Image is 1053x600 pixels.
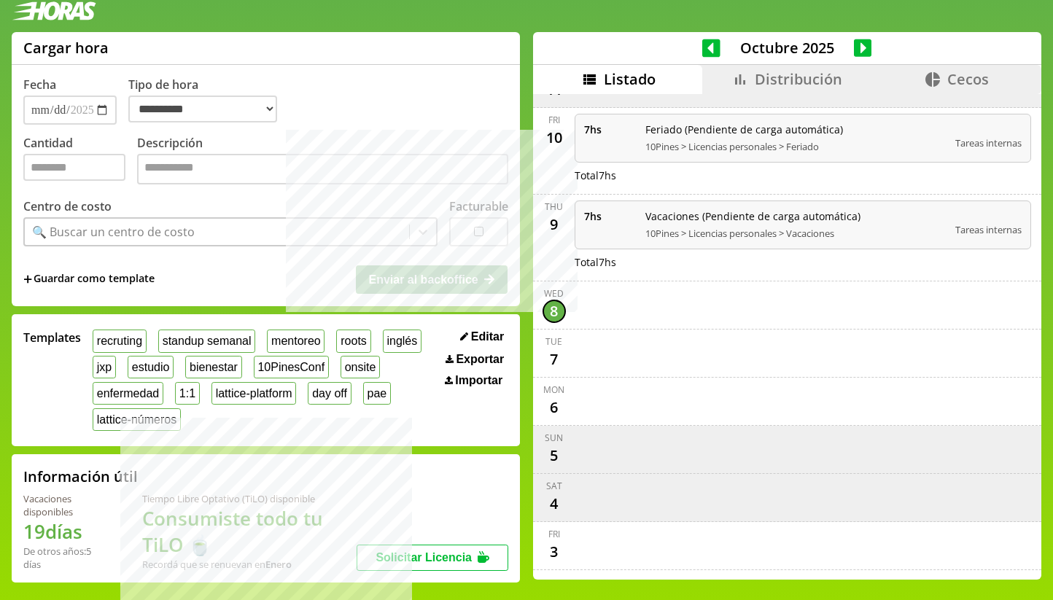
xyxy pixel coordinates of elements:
[93,382,163,405] button: enfermedad
[947,69,989,89] span: Cecos
[645,140,946,153] span: 10Pines > Licencias personales > Feriado
[543,348,566,371] div: 7
[543,383,564,396] div: Mon
[142,558,357,571] div: Recordá que se renuevan en
[383,330,421,352] button: inglés
[548,114,560,126] div: Fri
[23,135,137,188] label: Cantidad
[545,200,563,213] div: Thu
[23,271,155,287] span: +Guardar como template
[645,227,946,240] span: 10Pines > Licencias personales > Vacaciones
[128,96,277,122] select: Tipo de hora
[456,330,508,344] button: Editar
[544,287,564,300] div: Wed
[543,492,566,515] div: 4
[128,77,289,125] label: Tipo de hora
[543,444,566,467] div: 5
[543,396,566,419] div: 6
[158,330,255,352] button: standup semanal
[185,356,241,378] button: bienestar
[23,545,107,571] div: De otros años: 5 días
[604,69,656,89] span: Listado
[23,467,138,486] h2: Información útil
[142,505,357,558] h1: Consumiste todo tu TiLO 🍵
[265,558,292,571] b: Enero
[543,126,566,149] div: 10
[341,356,380,378] button: onsite
[545,576,563,588] div: Thu
[267,330,325,352] button: mentoreo
[363,382,391,405] button: pae
[23,492,107,518] div: Vacaciones disponibles
[23,154,125,181] input: Cantidad
[955,136,1022,149] span: Tareas internas
[543,540,566,564] div: 3
[955,223,1022,236] span: Tareas internas
[32,224,195,240] div: 🔍 Buscar un centro de costo
[93,408,181,431] button: lattice-números
[308,382,351,405] button: day off
[471,330,504,343] span: Editar
[543,300,566,323] div: 8
[23,77,56,93] label: Fecha
[645,209,946,223] span: Vacaciones (Pendiente de carga automática)
[543,213,566,236] div: 9
[720,38,854,58] span: Octubre 2025
[175,382,200,405] button: 1:1
[12,1,96,20] img: logotipo
[23,198,112,214] label: Centro de costo
[584,209,635,223] span: 7 hs
[755,69,842,89] span: Distribución
[449,198,508,214] label: Facturable
[23,330,81,346] span: Templates
[23,518,107,545] h1: 19 días
[575,255,1032,269] div: Total 7 hs
[584,122,635,136] span: 7 hs
[23,38,109,58] h1: Cargar hora
[545,432,563,444] div: Sun
[645,122,946,136] span: Feriado (Pendiente de carga automática)
[575,168,1032,182] div: Total 7 hs
[93,330,147,352] button: recruting
[533,94,1041,577] div: scrollable content
[456,353,504,366] span: Exportar
[357,545,508,571] button: Solicitar Licencia
[137,154,508,184] textarea: Descripción
[254,356,329,378] button: 10PinesConf
[376,551,472,564] span: Solicitar Licencia
[548,528,560,540] div: Fri
[128,356,174,378] button: estudio
[137,135,508,188] label: Descripción
[546,480,562,492] div: Sat
[336,330,370,352] button: roots
[455,374,502,387] span: Importar
[211,382,297,405] button: lattice-platform
[93,356,116,378] button: jxp
[23,271,32,287] span: +
[142,492,357,505] div: Tiempo Libre Optativo (TiLO) disponible
[441,352,508,367] button: Exportar
[545,335,562,348] div: Tue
